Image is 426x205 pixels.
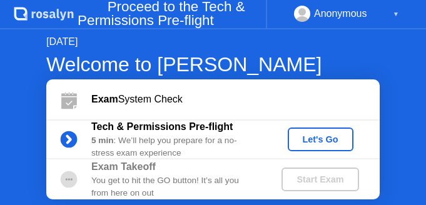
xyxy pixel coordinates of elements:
[91,94,118,104] b: Exam
[91,174,261,200] div: You get to hit the GO button! It’s all you from here on out
[293,134,348,144] div: Let's Go
[91,136,114,145] b: 5 min
[281,167,358,191] button: Start Exam
[91,161,156,172] b: Exam Takeoff
[91,134,261,160] div: : We’ll help you prepare for a no-stress exam experience
[46,34,380,49] div: [DATE]
[393,6,399,22] div: ▼
[91,121,233,132] b: Tech & Permissions Pre-flight
[314,6,367,22] div: Anonymous
[46,49,380,79] div: Welcome to [PERSON_NAME]
[91,92,380,107] div: System Check
[288,127,353,151] button: Let's Go
[287,174,353,184] div: Start Exam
